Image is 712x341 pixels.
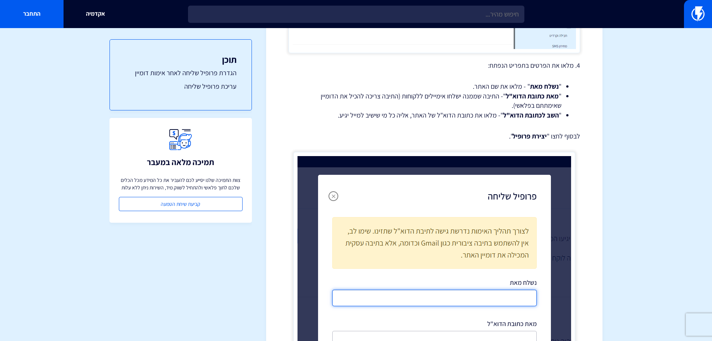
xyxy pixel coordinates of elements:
li: " "- התיבה שממנה ישלחו אימיילים ללקוחות (התיבה צריכה להכיל את הדומיין שאימתתם בפלאשי). [307,91,561,110]
h3: תוכן [125,55,237,64]
a: קביעת שיחת הטמעה [119,197,243,211]
strong: נשלח מאת [530,82,559,91]
input: חיפוש מהיר... [188,6,524,23]
li: " " - מלאו את שם האתר. [307,82,561,91]
strong: מאת כתובת הדוא"ל [506,92,559,100]
p: צוות התמיכה שלנו יסייע לכם להעביר את כל המידע מכל הכלים שלכם לתוך פלאשי ולהתחיל לשווק מיד, השירות... [119,176,243,191]
a: הגדרת פרופיל שליחה לאחר אימות דומיין [125,68,237,78]
strong: השב לכתובת הדוא"ל [503,111,559,119]
p: לבסוף לחצו " ". [289,131,580,141]
h3: תמיכה מלאה במעבר [147,158,214,167]
li: " "- מלאו את כתובת הדוא"ל של האתר, אליה כל מי שישיב למייל יגיע. [307,110,561,120]
strong: יצירת פרופיל [512,132,547,140]
p: 4. מלאו את הפרטים בתפריט הנפתח: [289,61,580,70]
a: עריכת פרופיל שליחה [125,82,237,91]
